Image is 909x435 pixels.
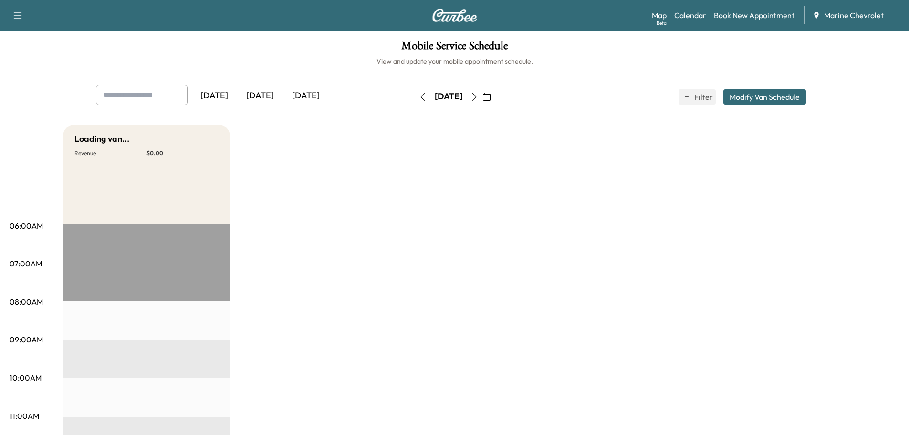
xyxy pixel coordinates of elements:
button: Filter [679,89,716,105]
p: 09:00AM [10,334,43,345]
img: Curbee Logo [432,9,478,22]
h6: View and update your mobile appointment schedule. [10,56,899,66]
span: Marine Chevrolet [824,10,884,21]
span: Filter [694,91,711,103]
p: 10:00AM [10,372,42,383]
div: [DATE] [191,85,237,107]
h1: Mobile Service Schedule [10,40,899,56]
div: Beta [657,20,667,27]
p: $ 0.00 [146,149,219,157]
p: 06:00AM [10,220,43,232]
p: 11:00AM [10,410,39,422]
h5: Loading van... [74,132,129,146]
p: 08:00AM [10,296,43,308]
a: Book New Appointment [714,10,794,21]
a: MapBeta [652,10,667,21]
div: [DATE] [435,91,462,103]
div: [DATE] [237,85,283,107]
button: Modify Van Schedule [723,89,806,105]
p: 07:00AM [10,258,42,269]
a: Calendar [674,10,706,21]
p: Revenue [74,149,146,157]
div: [DATE] [283,85,329,107]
